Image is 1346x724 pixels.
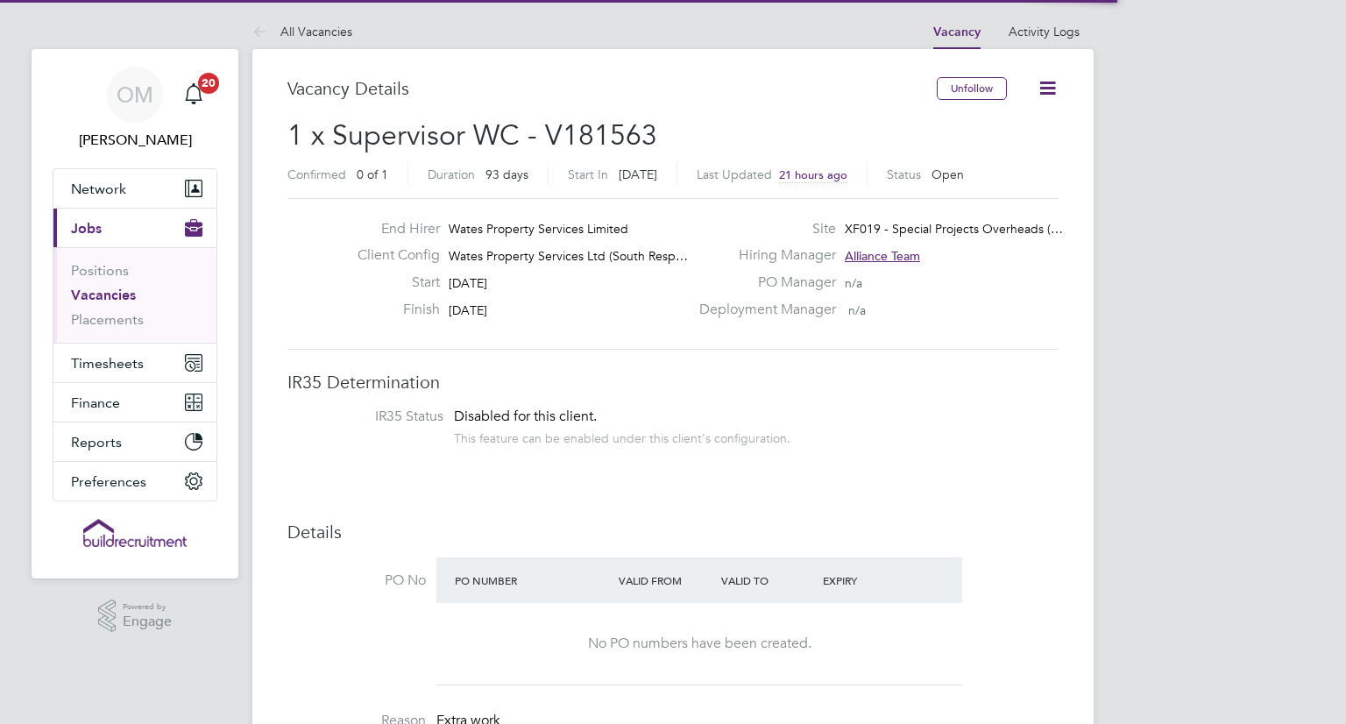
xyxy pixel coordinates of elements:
[98,600,173,633] a: Powered byEngage
[53,383,216,422] button: Finance
[287,77,937,100] h3: Vacancy Details
[53,67,217,151] a: OM[PERSON_NAME]
[71,311,144,328] a: Placements
[454,408,597,425] span: Disabled for this client.
[614,564,717,596] div: Valid From
[53,344,216,382] button: Timesheets
[932,167,964,182] span: Open
[53,462,216,500] button: Preferences
[123,600,172,614] span: Powered by
[454,635,945,653] div: No PO numbers have been created.
[485,167,528,182] span: 93 days
[818,564,921,596] div: Expiry
[689,220,836,238] label: Site
[71,262,129,279] a: Positions
[449,221,628,237] span: Wates Property Services Limited
[717,564,819,596] div: Valid To
[71,355,144,372] span: Timesheets
[689,301,836,319] label: Deployment Manager
[428,167,475,182] label: Duration
[252,24,352,39] a: All Vacancies
[305,408,443,426] label: IR35 Status
[344,273,440,292] label: Start
[689,273,836,292] label: PO Manager
[1009,24,1080,39] a: Activity Logs
[344,301,440,319] label: Finish
[53,247,216,343] div: Jobs
[123,614,172,629] span: Engage
[845,221,1063,237] span: XF019 - Special Projects Overheads (…
[53,169,216,208] button: Network
[53,130,217,151] span: Odran McCarthy
[779,167,847,182] span: 21 hours ago
[357,167,388,182] span: 0 of 1
[287,571,426,590] label: PO No
[697,167,772,182] label: Last Updated
[71,394,120,411] span: Finance
[287,167,346,182] label: Confirmed
[845,275,862,291] span: n/a
[449,275,487,291] span: [DATE]
[198,73,219,94] span: 20
[176,67,211,123] a: 20
[32,49,238,578] nav: Main navigation
[117,83,153,106] span: OM
[53,422,216,461] button: Reports
[83,519,187,547] img: buildrec-logo-retina.png
[71,287,136,303] a: Vacancies
[53,209,216,247] button: Jobs
[53,519,217,547] a: Go to home page
[449,302,487,318] span: [DATE]
[344,246,440,265] label: Client Config
[71,473,146,490] span: Preferences
[71,181,126,197] span: Network
[449,248,688,264] span: Wates Property Services Ltd (South Resp…
[568,167,608,182] label: Start In
[619,167,657,182] span: [DATE]
[287,118,657,153] span: 1 x Supervisor WC - V181563
[454,426,790,446] div: This feature can be enabled under this client's configuration.
[287,371,1059,394] h3: IR35 Determination
[450,564,614,596] div: PO Number
[344,220,440,238] label: End Hirer
[71,434,122,451] span: Reports
[848,302,866,318] span: n/a
[887,167,921,182] label: Status
[933,25,981,39] a: Vacancy
[287,521,1059,543] h3: Details
[937,77,1007,100] button: Unfollow
[689,246,836,265] label: Hiring Manager
[845,248,920,264] span: Alliance Team
[71,220,102,237] span: Jobs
